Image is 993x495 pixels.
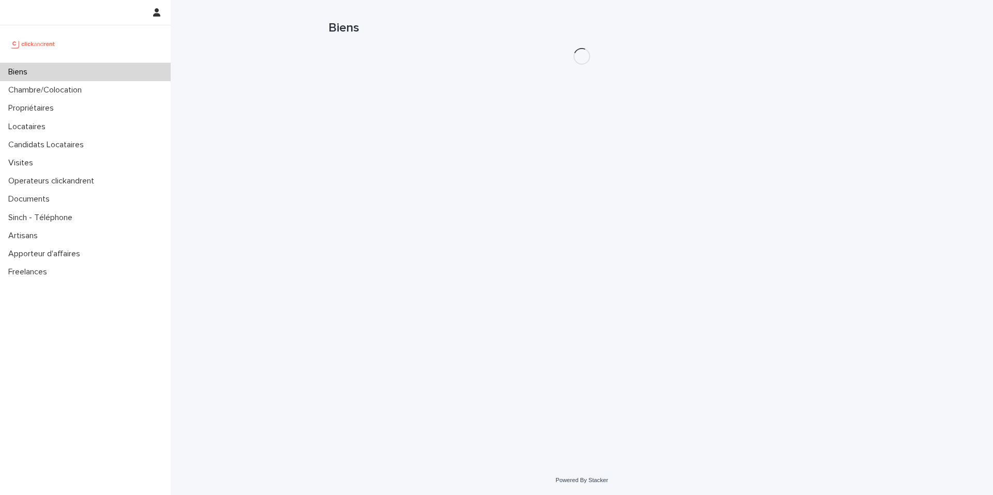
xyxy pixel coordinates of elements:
[4,85,90,95] p: Chambre/Colocation
[4,194,58,204] p: Documents
[4,140,92,150] p: Candidats Locataires
[4,122,54,132] p: Locataires
[4,176,102,186] p: Operateurs clickandrent
[4,103,62,113] p: Propriétaires
[4,158,41,168] p: Visites
[555,477,608,483] a: Powered By Stacker
[4,213,81,223] p: Sinch - Téléphone
[328,21,835,36] h1: Biens
[4,267,55,277] p: Freelances
[8,34,58,54] img: UCB0brd3T0yccxBKYDjQ
[4,249,88,259] p: Apporteur d'affaires
[4,231,46,241] p: Artisans
[4,67,36,77] p: Biens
